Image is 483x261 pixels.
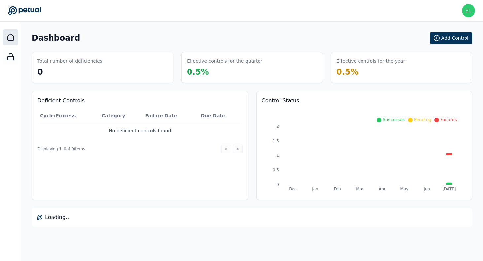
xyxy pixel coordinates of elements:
a: SOC [3,49,18,65]
tspan: Feb [334,187,341,191]
span: Displaying 1– 0 of 0 items [37,146,85,152]
h3: Total number of deficiencies [37,58,102,64]
h3: Control Status [262,97,467,105]
tspan: Apr [378,187,385,191]
tspan: 2 [276,124,279,129]
button: > [233,145,242,153]
button: < [221,145,230,153]
span: 0 [37,67,43,77]
tspan: [DATE] [442,187,456,191]
td: No deficient controls found [37,122,243,140]
tspan: 1 [276,153,279,158]
th: Due Date [198,110,242,122]
th: Category [99,110,143,122]
span: Failures [440,117,457,122]
span: 0.5 % [336,67,359,77]
tspan: 0 [276,182,279,187]
tspan: 0.5 [272,168,279,172]
tspan: Jun [423,187,430,191]
tspan: Mar [356,187,363,191]
th: Failure Date [143,110,198,122]
tspan: Jan [312,187,318,191]
a: Go to Dashboard [8,6,41,15]
button: Add Control [430,32,472,44]
h3: Effective controls for the year [336,58,405,64]
h1: Dashboard [32,33,80,43]
a: Dashboard [3,29,18,45]
tspan: 1.5 [272,139,279,143]
tspan: Dec [289,187,296,191]
span: 0.5 % [187,67,209,77]
h3: Deficient Controls [37,97,243,105]
tspan: May [400,187,408,191]
div: Loading... [32,208,472,227]
th: Cycle/Process [37,110,99,122]
span: Pending [414,117,431,122]
span: Successes [383,117,405,122]
h3: Effective controls for the quarter [187,58,262,64]
img: eliot+reddit@petual.ai [462,4,475,17]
